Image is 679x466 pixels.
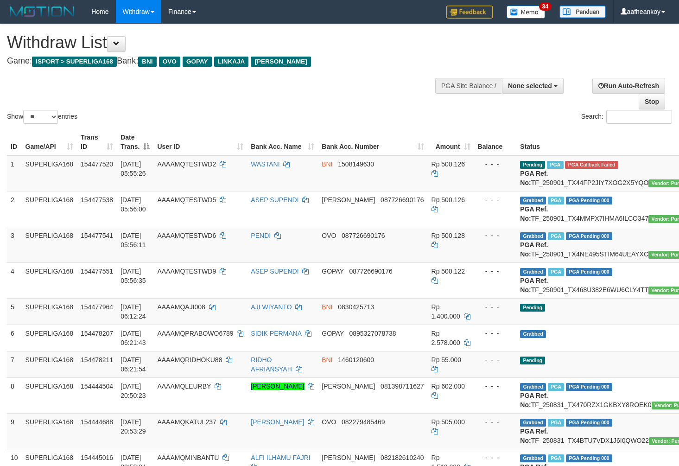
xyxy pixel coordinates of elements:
[432,330,460,346] span: Rp 2.578.000
[157,160,216,168] span: AAAAMQTESTWD2
[81,160,113,168] span: 154477520
[548,197,564,204] span: Marked by aafmaleo
[22,413,77,449] td: SUPERLIGA168
[381,383,424,390] span: Copy 081398711627 to clipboard
[322,196,375,204] span: [PERSON_NAME]
[435,78,502,94] div: PGA Site Balance /
[566,419,612,427] span: PGA Pending
[539,2,552,11] span: 34
[7,57,444,66] h4: Game: Bank:
[474,129,517,155] th: Balance
[7,110,77,124] label: Show entries
[157,356,222,364] span: AAAAMQRIDHOKU88
[22,129,77,155] th: Game/API: activate to sort column ascending
[81,418,113,426] span: 154444688
[322,418,336,426] span: OVO
[22,191,77,227] td: SUPERLIGA168
[22,262,77,298] td: SUPERLIGA168
[7,413,22,449] td: 9
[507,6,546,19] img: Button%20Memo.svg
[478,231,513,240] div: - - -
[520,330,546,338] span: Grabbed
[322,303,332,311] span: BNI
[121,303,146,320] span: [DATE] 06:12:24
[81,330,113,337] span: 154478207
[566,268,612,276] span: PGA Pending
[478,417,513,427] div: - - -
[381,454,424,461] span: Copy 082182610240 to clipboard
[502,78,564,94] button: None selected
[121,268,146,284] span: [DATE] 05:56:35
[478,355,513,364] div: - - -
[566,454,612,462] span: PGA Pending
[342,418,385,426] span: Copy 082279485469 to clipboard
[606,110,672,124] input: Search:
[81,454,113,461] span: 154445016
[508,82,552,89] span: None selected
[322,160,332,168] span: BNI
[81,196,113,204] span: 154477538
[121,160,146,177] span: [DATE] 05:55:26
[157,196,216,204] span: AAAAMQTESTWD5
[592,78,665,94] a: Run Auto-Refresh
[338,160,374,168] span: Copy 1508149630 to clipboard
[7,129,22,155] th: ID
[157,454,219,461] span: AAAAMQMINBANTU
[22,351,77,377] td: SUPERLIGA168
[478,453,513,462] div: - - -
[7,227,22,262] td: 3
[7,262,22,298] td: 4
[23,110,58,124] select: Showentries
[322,454,375,461] span: [PERSON_NAME]
[22,227,77,262] td: SUPERLIGA168
[432,268,465,275] span: Rp 500.122
[318,129,427,155] th: Bank Acc. Number: activate to sort column ascending
[548,383,564,391] span: Marked by aafounsreynich
[157,330,233,337] span: AAAAMQPRABOWO6789
[247,129,318,155] th: Bank Acc. Name: activate to sort column ascending
[251,454,310,461] a: ALFI ILHAMU FAJRI
[520,419,546,427] span: Grabbed
[121,356,146,373] span: [DATE] 06:21:54
[432,356,462,364] span: Rp 55.000
[121,196,146,213] span: [DATE] 05:56:00
[520,232,546,240] span: Grabbed
[251,330,301,337] a: SIDIK PERMANA
[478,267,513,276] div: - - -
[7,351,22,377] td: 7
[7,298,22,325] td: 5
[566,383,612,391] span: PGA Pending
[338,303,374,311] span: Copy 0830425713 to clipboard
[478,382,513,391] div: - - -
[548,419,564,427] span: Marked by aafsoycanthlai
[432,383,465,390] span: Rp 602.000
[322,330,343,337] span: GOPAY
[157,418,216,426] span: AAAAMQKATUL237
[520,197,546,204] span: Grabbed
[153,129,247,155] th: User ID: activate to sort column ascending
[7,191,22,227] td: 2
[520,357,545,364] span: Pending
[547,161,563,169] span: Marked by aafmaleo
[251,57,311,67] span: [PERSON_NAME]
[251,383,304,390] a: [PERSON_NAME]
[251,160,279,168] a: WASTANI
[432,196,465,204] span: Rp 500.126
[381,196,424,204] span: Copy 087726690176 to clipboard
[548,454,564,462] span: Marked by aafheankoy
[322,268,343,275] span: GOPAY
[566,232,612,240] span: PGA Pending
[342,232,385,239] span: Copy 087726690176 to clipboard
[121,418,146,435] span: [DATE] 20:53:29
[548,232,564,240] span: Marked by aafmaleo
[322,383,375,390] span: [PERSON_NAME]
[520,170,548,186] b: PGA Ref. No:
[478,160,513,169] div: - - -
[251,356,292,373] a: RIDHO AFRIANSYAH
[7,33,444,52] h1: Withdraw List
[81,303,113,311] span: 154477964
[121,232,146,249] span: [DATE] 05:56:11
[22,325,77,351] td: SUPERLIGA168
[639,94,665,109] a: Stop
[7,155,22,192] td: 1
